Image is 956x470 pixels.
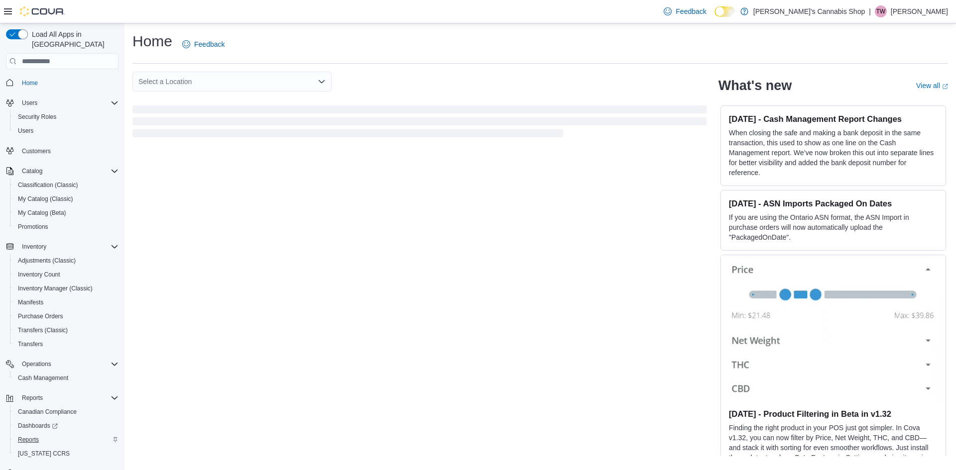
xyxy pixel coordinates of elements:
span: Security Roles [14,111,119,123]
h1: Home [132,31,172,51]
button: Inventory [18,241,50,253]
h3: [DATE] - Cash Management Report Changes [729,114,938,124]
button: Classification (Classic) [10,178,122,192]
button: Inventory Manager (Classic) [10,282,122,295]
p: [PERSON_NAME] [891,5,948,17]
span: Loading [132,107,707,139]
button: Manifests [10,295,122,309]
span: Reports [22,394,43,402]
span: Inventory Count [14,269,119,281]
button: Customers [2,144,122,158]
span: Dashboards [14,420,119,432]
span: Washington CCRS [14,448,119,460]
span: Reports [18,392,119,404]
span: Home [22,79,38,87]
a: Canadian Compliance [14,406,81,418]
span: Transfers (Classic) [18,326,68,334]
span: Promotions [14,221,119,233]
span: TW [876,5,886,17]
button: [US_STATE] CCRS [10,447,122,461]
button: Operations [18,358,55,370]
button: Users [2,96,122,110]
a: Inventory Manager (Classic) [14,282,97,294]
span: Users [22,99,37,107]
span: Security Roles [18,113,56,121]
span: Adjustments (Classic) [14,255,119,267]
span: Adjustments (Classic) [18,257,76,265]
span: Classification (Classic) [18,181,78,189]
p: [PERSON_NAME]'s Cannabis Shop [753,5,865,17]
button: Security Roles [10,110,122,124]
a: Feedback [178,34,229,54]
a: [US_STATE] CCRS [14,448,74,460]
button: Transfers [10,337,122,351]
span: [US_STATE] CCRS [18,450,70,458]
a: My Catalog (Classic) [14,193,77,205]
span: Users [18,97,119,109]
input: Dark Mode [715,6,735,17]
a: Reports [14,434,43,446]
span: Cash Management [18,374,68,382]
span: Canadian Compliance [14,406,119,418]
span: My Catalog (Classic) [14,193,119,205]
button: Adjustments (Classic) [10,254,122,268]
span: Operations [22,360,51,368]
button: Catalog [18,165,46,177]
span: Promotions [18,223,48,231]
p: If you are using the Ontario ASN format, the ASN Import in purchase orders will now automatically... [729,212,938,242]
a: Customers [18,145,55,157]
span: Inventory [22,243,46,251]
span: Inventory [18,241,119,253]
span: Transfers (Classic) [14,324,119,336]
span: Feedback [676,6,706,16]
span: Catalog [22,167,42,175]
button: Purchase Orders [10,309,122,323]
a: Classification (Classic) [14,179,82,191]
button: Users [10,124,122,138]
a: Dashboards [14,420,62,432]
span: Feedback [194,39,225,49]
a: Home [18,77,42,89]
span: Manifests [18,298,43,306]
p: When closing the safe and making a bank deposit in the same transaction, this used to show as one... [729,128,938,178]
span: Customers [18,145,119,157]
a: Inventory Count [14,269,64,281]
a: Users [14,125,37,137]
h3: [DATE] - Product Filtering in Beta in v1.32 [729,409,938,419]
span: Inventory Count [18,271,60,279]
img: Cova [20,6,65,16]
button: Inventory Count [10,268,122,282]
span: My Catalog (Beta) [14,207,119,219]
span: Catalog [18,165,119,177]
span: Canadian Compliance [18,408,77,416]
span: Cash Management [14,372,119,384]
a: View allExternal link [916,82,948,90]
h2: What's new [718,78,792,94]
span: Purchase Orders [18,312,63,320]
button: Promotions [10,220,122,234]
button: Reports [2,391,122,405]
a: Purchase Orders [14,310,67,322]
a: Transfers [14,338,47,350]
button: Users [18,97,41,109]
span: Users [18,127,33,135]
span: Transfers [14,338,119,350]
span: Purchase Orders [14,310,119,322]
button: Canadian Compliance [10,405,122,419]
h3: [DATE] - ASN Imports Packaged On Dates [729,198,938,208]
button: Transfers (Classic) [10,323,122,337]
span: My Catalog (Classic) [18,195,73,203]
a: Transfers (Classic) [14,324,72,336]
span: Operations [18,358,119,370]
svg: External link [942,84,948,90]
span: Inventory Manager (Classic) [14,282,119,294]
span: Load All Apps in [GEOGRAPHIC_DATA] [28,29,119,49]
a: Adjustments (Classic) [14,255,80,267]
span: Reports [14,434,119,446]
div: Taylor Willson [875,5,887,17]
span: Reports [18,436,39,444]
button: Inventory [2,240,122,254]
button: Reports [18,392,47,404]
button: Home [2,75,122,90]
